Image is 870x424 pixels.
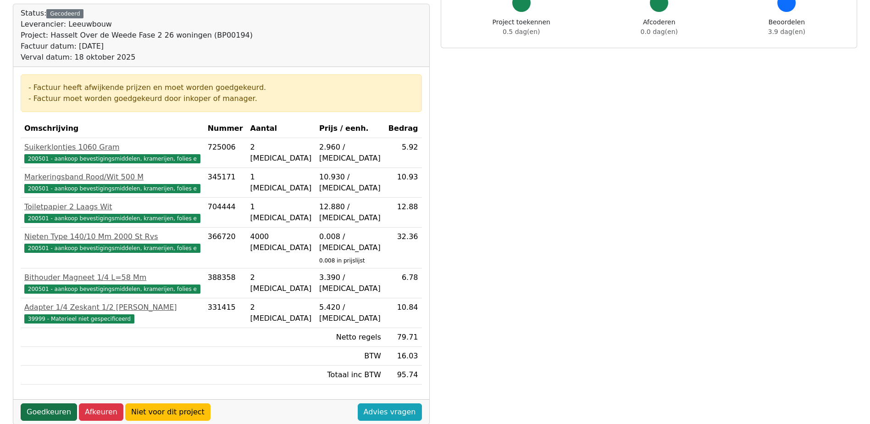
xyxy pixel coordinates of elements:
[125,403,211,421] a: Niet voor dit project
[319,257,365,264] sub: 0.008 in prijslijst
[768,17,805,37] div: Beoordelen
[250,201,312,223] div: 1 [MEDICAL_DATA]
[385,328,422,347] td: 79.71
[768,28,805,35] span: 3.9 dag(en)
[316,366,385,385] td: Totaal inc BTW
[24,201,200,223] a: Toiletpapier 2 Laags Wit200501 - aankoop bevestigingsmiddelen, kramerijen, folies e
[641,17,678,37] div: Afcoderen
[493,17,550,37] div: Project toekennen
[24,172,200,194] a: Markeringsband Rood/Wit 500 M200501 - aankoop bevestigingsmiddelen, kramerijen, folies e
[204,268,247,298] td: 388358
[385,198,422,228] td: 12.88
[319,201,381,223] div: 12.880 / [MEDICAL_DATA]
[204,298,247,328] td: 331415
[385,138,422,168] td: 5.92
[385,268,422,298] td: 6.78
[24,172,200,183] div: Markeringsband Rood/Wit 500 M
[319,272,381,294] div: 3.390 / [MEDICAL_DATA]
[319,142,381,164] div: 2.960 / [MEDICAL_DATA]
[24,302,200,324] a: Adapter 1/4 Zeskant 1/2 [PERSON_NAME]39999 - Materieel niet gespecificeerd
[21,119,204,138] th: Omschrijving
[24,154,200,163] span: 200501 - aankoop bevestigingsmiddelen, kramerijen, folies e
[21,41,253,52] div: Factuur datum: [DATE]
[385,298,422,328] td: 10.84
[385,228,422,268] td: 32.36
[316,119,385,138] th: Prijs / eenh.
[250,272,312,294] div: 2 [MEDICAL_DATA]
[385,347,422,366] td: 16.03
[250,172,312,194] div: 1 [MEDICAL_DATA]
[79,403,123,421] a: Afkeuren
[24,214,200,223] span: 200501 - aankoop bevestigingsmiddelen, kramerijen, folies e
[204,138,247,168] td: 725006
[204,119,247,138] th: Nummer
[24,285,200,294] span: 200501 - aankoop bevestigingsmiddelen, kramerijen, folies e
[24,184,200,193] span: 200501 - aankoop bevestigingsmiddelen, kramerijen, folies e
[24,272,200,283] div: Bithouder Magneet 1/4 L=58 Mm
[385,168,422,198] td: 10.93
[316,328,385,347] td: Netto regels
[21,30,253,41] div: Project: Hasselt Over de Weede Fase 2 26 woningen (BP00194)
[24,142,200,153] div: Suikerklontjes 1060 Gram
[24,231,200,242] div: Nieten Type 140/10 Mm 2000 St Rvs
[24,231,200,253] a: Nieten Type 140/10 Mm 2000 St Rvs200501 - aankoop bevestigingsmiddelen, kramerijen, folies e
[24,272,200,294] a: Bithouder Magneet 1/4 L=58 Mm200501 - aankoop bevestigingsmiddelen, kramerijen, folies e
[204,228,247,268] td: 366720
[204,198,247,228] td: 704444
[385,119,422,138] th: Bedrag
[24,314,134,324] span: 39999 - Materieel niet gespecificeerd
[28,93,414,104] div: - Factuur moet worden goedgekeurd door inkoper of manager.
[250,142,312,164] div: 2 [MEDICAL_DATA]
[319,172,381,194] div: 10.930 / [MEDICAL_DATA]
[503,28,540,35] span: 0.5 dag(en)
[250,302,312,324] div: 2 [MEDICAL_DATA]
[24,201,200,212] div: Toiletpapier 2 Laags Wit
[24,142,200,164] a: Suikerklontjes 1060 Gram200501 - aankoop bevestigingsmiddelen, kramerijen, folies e
[21,19,253,30] div: Leverancier: Leeuwbouw
[319,302,381,324] div: 5.420 / [MEDICAL_DATA]
[358,403,422,421] a: Advies vragen
[316,347,385,366] td: BTW
[21,403,77,421] a: Goedkeuren
[24,244,200,253] span: 200501 - aankoop bevestigingsmiddelen, kramerijen, folies e
[24,302,200,313] div: Adapter 1/4 Zeskant 1/2 [PERSON_NAME]
[250,231,312,253] div: 4000 [MEDICAL_DATA]
[319,231,381,253] div: 0.008 / [MEDICAL_DATA]
[247,119,316,138] th: Aantal
[385,366,422,385] td: 95.74
[641,28,678,35] span: 0.0 dag(en)
[21,52,253,63] div: Verval datum: 18 oktober 2025
[46,9,83,18] div: Gecodeerd
[21,8,253,63] div: Status:
[204,168,247,198] td: 345171
[28,82,414,93] div: - Factuur heeft afwijkende prijzen en moet worden goedgekeurd.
